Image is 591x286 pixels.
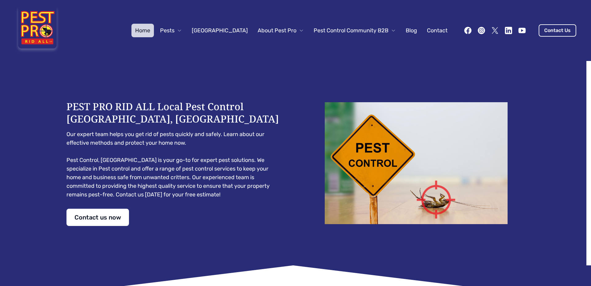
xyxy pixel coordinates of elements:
button: About Pest Pro [254,24,308,37]
h1: PEST PRO RID ALL Local Pest Control [GEOGRAPHIC_DATA], [GEOGRAPHIC_DATA] [66,100,283,125]
span: Pest Control Community B2B [314,26,388,35]
a: Contact Us [539,24,576,37]
img: Pest Pro Rid All [15,7,60,54]
a: [GEOGRAPHIC_DATA] [188,24,251,37]
a: Contact [423,24,451,37]
a: Home [131,24,154,37]
img: Dead cockroach on floor with caution sign pest control [308,102,525,224]
a: Contact us now [66,209,129,226]
span: Pests [160,26,175,35]
button: Pest Control Community B2B [310,24,400,37]
button: Pests [156,24,186,37]
span: About Pest Pro [258,26,296,35]
a: Blog [402,24,421,37]
pre: Our expert team helps you get rid of pests quickly and safely. Learn about our effective methods ... [66,130,283,199]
